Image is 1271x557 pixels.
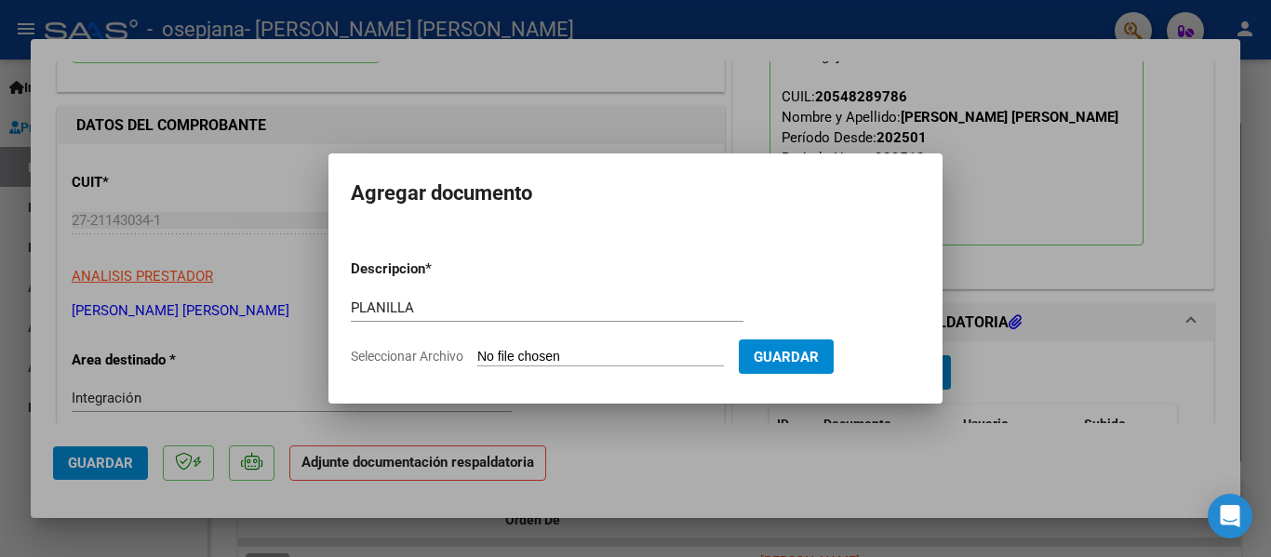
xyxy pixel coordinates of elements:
[1208,494,1252,538] div: Open Intercom Messenger
[351,259,522,280] p: Descripcion
[754,349,819,365] span: Guardar
[351,176,920,211] h2: Agregar documento
[351,349,463,364] span: Seleccionar Archivo
[739,339,834,374] button: Guardar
